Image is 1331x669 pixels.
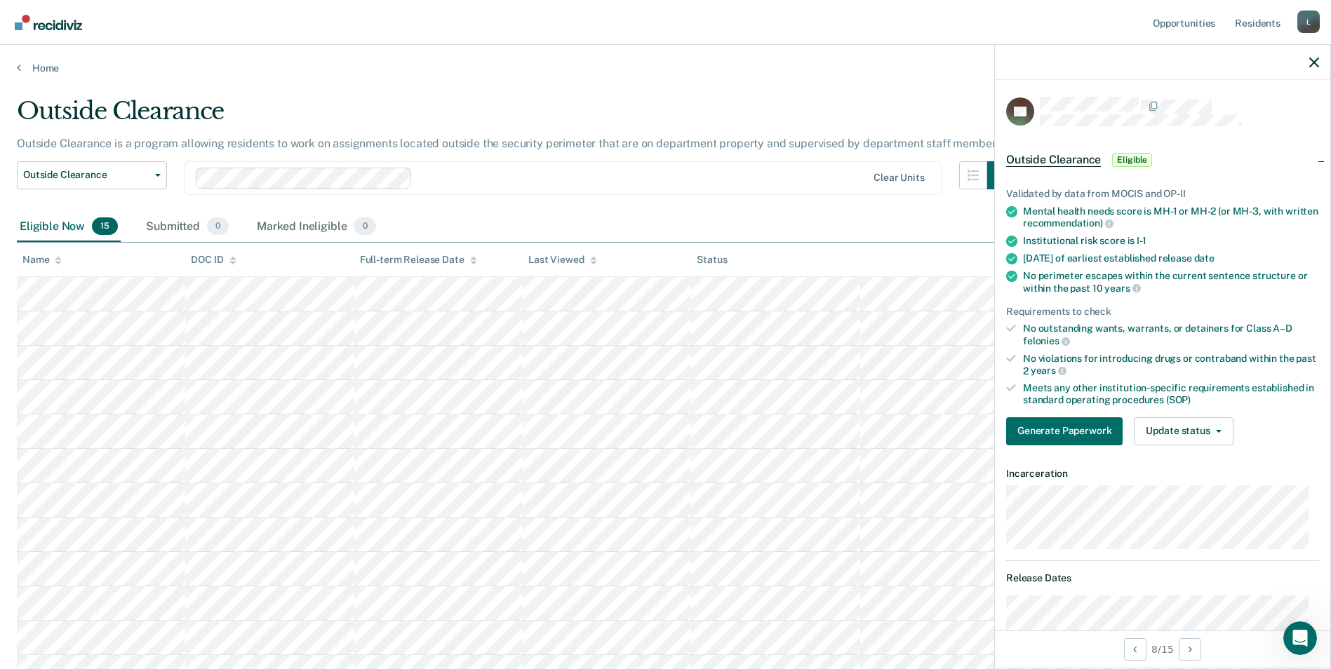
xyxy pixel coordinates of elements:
div: DOC ID [191,254,236,266]
div: 8 / 15 [995,630,1330,668]
div: Eligible Now [17,212,121,243]
div: No outstanding wants, warrants, or detainers for Class A–D [1023,323,1319,346]
div: No perimeter escapes within the current sentence structure or within the past 10 [1023,270,1319,294]
div: Marked Ineligible [254,212,379,243]
span: 0 [354,217,375,236]
a: Home [17,62,1314,74]
div: No violations for introducing drugs or contraband within the past 2 [1023,353,1319,377]
div: Meets any other institution-specific requirements established in standard operating procedures [1023,382,1319,406]
button: Previous Opportunity [1124,638,1146,661]
div: Clear units [874,172,925,184]
dt: Incarceration [1006,468,1319,480]
iframe: Intercom live chat [1283,621,1317,655]
button: Generate Paperwork [1006,417,1123,445]
div: Outside Clearance [17,97,1015,137]
div: Status [697,254,727,266]
button: Next Opportunity [1179,638,1201,661]
span: Outside Clearance [1006,153,1101,167]
div: Full-term Release Date [360,254,477,266]
span: date [1194,252,1215,264]
span: Eligible [1112,153,1152,167]
span: recommendation) [1023,217,1113,229]
span: 15 [92,217,118,236]
div: [DATE] of earliest established release [1023,252,1319,264]
div: Last Viewed [528,254,596,266]
div: Outside ClearanceEligible [995,137,1330,182]
span: years [1104,283,1140,294]
span: Outside Clearance [23,169,149,181]
div: Name [22,254,62,266]
div: Submitted [143,212,232,243]
span: felonies [1023,335,1070,346]
span: I-1 [1137,235,1146,246]
span: (SOP) [1166,394,1191,405]
span: 0 [207,217,229,236]
div: Requirements to check [1006,306,1319,318]
button: Profile dropdown button [1297,11,1320,33]
button: Update status [1134,417,1233,445]
div: Mental health needs score is MH-1 or MH-2 (or MH-3, with written [1023,205,1319,229]
dt: Release Dates [1006,572,1319,584]
div: Validated by data from MOCIS and OP-II [1006,188,1319,200]
div: L [1297,11,1320,33]
div: Institutional risk score is [1023,235,1319,247]
span: years [1031,365,1066,376]
img: Recidiviz [15,15,82,30]
p: Outside Clearance is a program allowing residents to work on assignments located outside the secu... [17,137,1004,150]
